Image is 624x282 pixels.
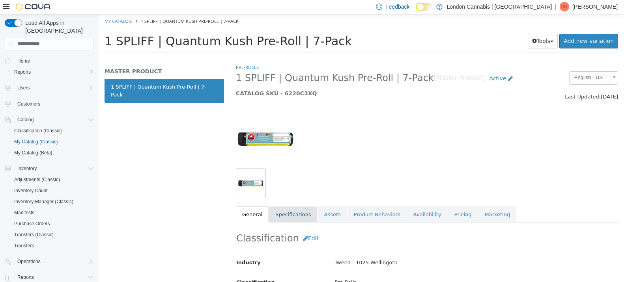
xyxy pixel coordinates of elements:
[386,57,418,72] a: Active
[11,186,94,195] span: Inventory Count
[17,165,37,172] span: Inventory
[8,125,97,136] button: Classification (Classic)
[2,256,97,267] button: Operations
[8,207,97,218] button: Manifests
[8,185,97,196] button: Inventory Count
[385,3,409,11] span: Feedback
[11,67,94,77] span: Reports
[14,243,34,249] span: Transfers
[14,115,37,124] button: Catalog
[390,61,407,67] span: Active
[8,136,97,147] button: My Catalog (Classic)
[14,83,33,93] button: Users
[137,95,196,154] img: 150
[8,174,97,185] button: Adjustments (Classic)
[6,4,33,10] a: My Catalog
[138,245,162,251] span: Industry
[6,54,125,61] h5: MASTER PRODUCT
[42,4,140,10] span: 1 SPLIFF | Quantum Kush Pre-Roll | 7-Pack
[6,65,125,89] a: 1 SPLIFF | Quantum Kush Pre-Roll | 7-Pack
[11,148,94,158] span: My Catalog (Beta)
[447,2,552,11] p: London Cannabis | [GEOGRAPHIC_DATA]
[416,3,432,11] input: Dark Mode
[14,273,94,282] span: Reports
[560,2,569,11] div: D Timmers
[2,55,97,67] button: Home
[11,126,94,135] span: Classification (Classic)
[17,258,41,265] span: Operations
[230,242,525,256] div: Tweed - 1025 Wellingotn
[2,98,97,109] button: Customers
[138,217,519,232] h2: Classification
[17,101,40,107] span: Customers
[249,192,308,209] a: Product Behaviors
[137,192,170,209] a: General
[14,187,48,194] span: Inventory Count
[137,76,421,83] h5: CATALOG SKU - 6220C3XQ
[14,221,50,227] span: Purchase Orders
[14,164,94,173] span: Inventory
[11,175,63,184] a: Adjustments (Classic)
[14,232,54,238] span: Transfers (Classic)
[200,217,224,232] button: Edit
[6,20,253,34] span: 1 SPLIFF | Quantum Kush Pre-Roll | 7-Pack
[502,80,519,85] span: [DATE]
[555,2,557,11] p: |
[349,192,379,209] a: Pricing
[14,164,40,173] button: Inventory
[11,175,94,184] span: Adjustments (Classic)
[11,241,37,250] a: Transfers
[17,274,34,280] span: Reports
[8,67,97,78] button: Reports
[14,99,94,109] span: Customers
[11,230,94,239] span: Transfers (Classic)
[14,150,52,156] span: My Catalog (Beta)
[379,192,418,209] a: Marketing
[11,148,56,158] a: My Catalog (Beta)
[8,240,97,251] button: Transfers
[11,230,57,239] a: Transfers (Classic)
[14,83,94,93] span: Users
[429,20,460,34] button: Tools
[17,85,30,91] span: Users
[16,3,51,11] img: Cova
[308,192,349,209] a: Availability
[14,128,62,134] span: Classification (Classic)
[11,197,94,206] span: Inventory Manager (Classic)
[572,2,618,11] p: [PERSON_NAME]
[22,19,94,35] span: Load All Apps in [GEOGRAPHIC_DATA]
[11,137,94,147] span: My Catalog (Classic)
[2,163,97,174] button: Inventory
[14,257,44,266] button: Operations
[11,219,53,228] a: Purchase Orders
[137,50,160,56] a: Pre-Rolls
[170,192,219,209] a: Specifications
[14,273,37,282] button: Reports
[14,257,94,266] span: Operations
[8,147,97,158] button: My Catalog (Beta)
[14,99,43,109] a: Customers
[219,192,248,209] a: Assets
[14,139,58,145] span: My Catalog (Classic)
[11,137,61,147] a: My Catalog (Classic)
[2,82,97,93] button: Users
[17,58,30,64] span: Home
[11,208,37,217] a: Manifests
[138,265,176,271] span: Classification
[471,57,519,70] a: English - US
[471,58,509,70] span: English - US
[8,229,97,240] button: Transfers (Classic)
[11,219,94,228] span: Purchase Orders
[14,199,73,205] span: Inventory Manager (Classic)
[11,67,34,77] a: Reports
[14,115,94,124] span: Catalog
[11,241,94,250] span: Transfers
[11,186,51,195] a: Inventory Count
[561,2,568,11] span: DT
[8,218,97,229] button: Purchase Orders
[461,20,519,34] a: Add new variation
[466,80,502,85] span: Last Updated:
[14,210,34,216] span: Manifests
[11,197,77,206] a: Inventory Manager (Classic)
